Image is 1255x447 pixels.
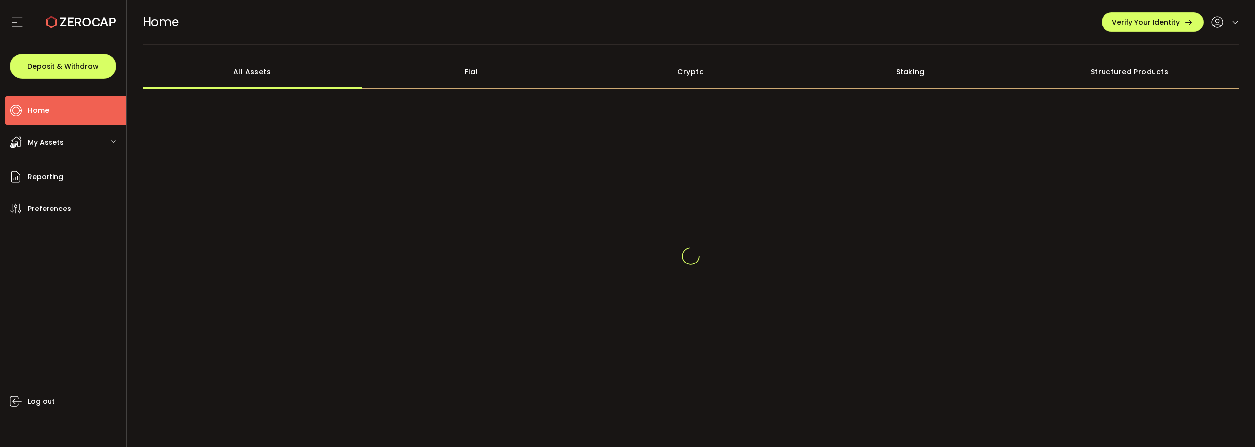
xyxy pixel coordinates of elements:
button: Deposit & Withdraw [10,54,116,79]
div: All Assets [143,54,362,89]
span: Preferences [28,202,71,216]
span: Reporting [28,170,63,184]
span: My Assets [28,135,64,150]
span: Deposit & Withdraw [27,63,99,70]
span: Verify Your Identity [1112,19,1180,26]
button: Verify Your Identity [1102,12,1204,32]
div: Crypto [581,54,801,89]
div: Structured Products [1020,54,1240,89]
div: Fiat [362,54,581,89]
span: Home [143,13,179,30]
span: Home [28,104,49,118]
span: Log out [28,394,55,409]
div: Staking [801,54,1020,89]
